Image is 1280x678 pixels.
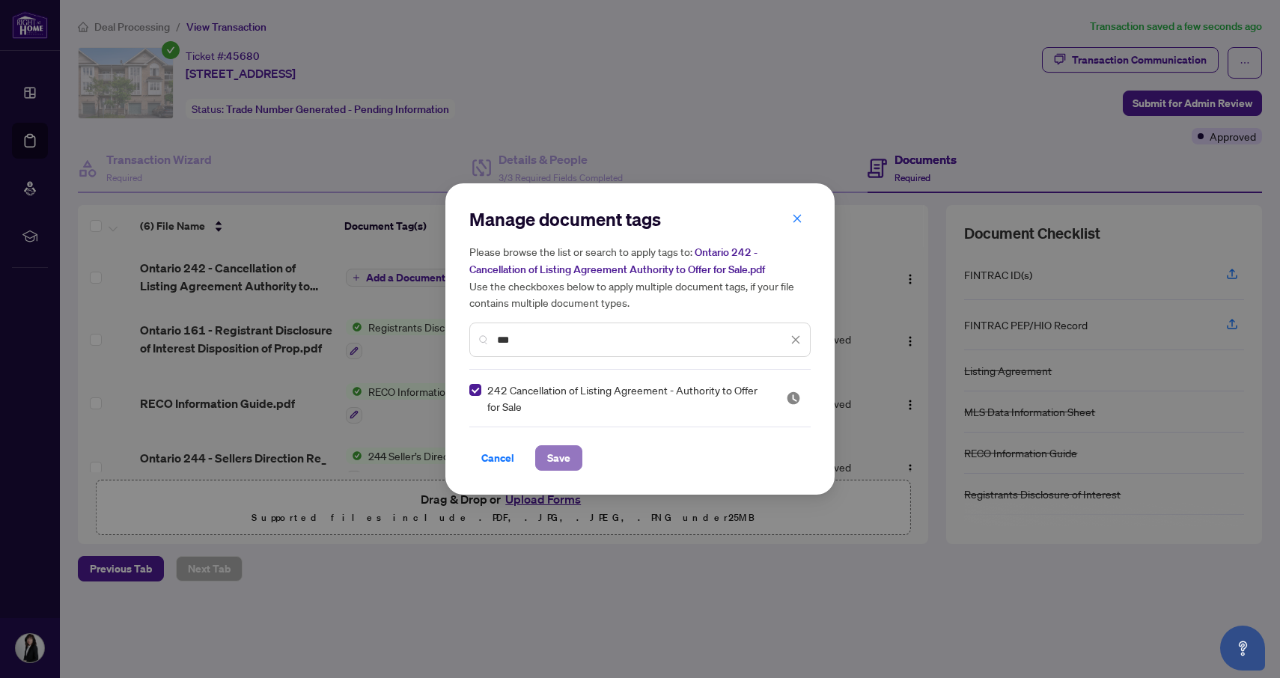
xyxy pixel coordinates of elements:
[790,335,801,345] span: close
[481,446,514,470] span: Cancel
[547,446,570,470] span: Save
[487,382,768,415] span: 242 Cancellation of Listing Agreement - Authority to Offer for Sale
[469,207,811,231] h2: Manage document tags
[786,391,801,406] span: Pending Review
[792,213,802,224] span: close
[469,445,526,471] button: Cancel
[786,391,801,406] img: status
[1220,626,1265,671] button: Open asap
[469,243,811,311] h5: Please browse the list or search to apply tags to: Use the checkboxes below to apply multiple doc...
[535,445,582,471] button: Save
